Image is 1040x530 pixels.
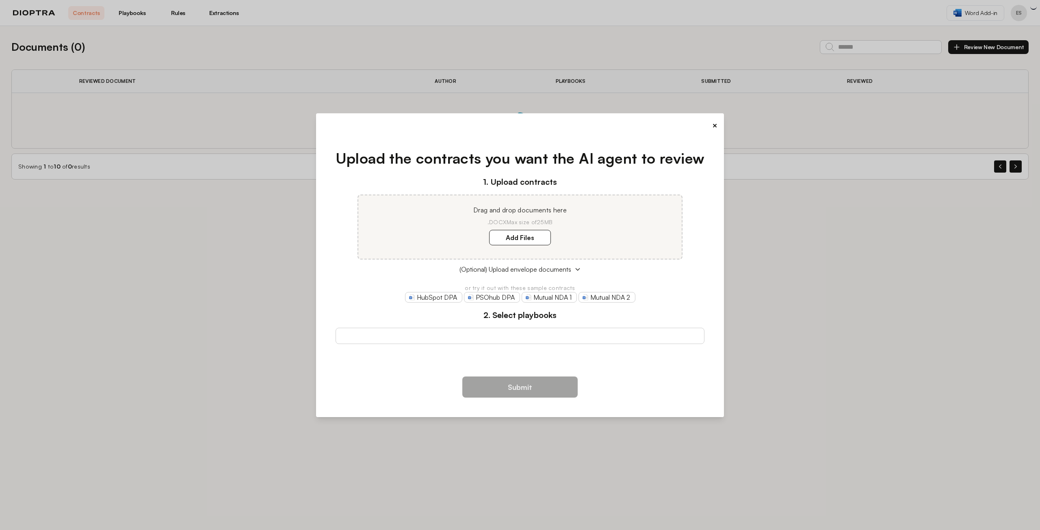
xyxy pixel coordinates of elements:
[405,292,462,303] a: HubSpot DPA
[462,376,578,398] button: Submit
[489,230,551,245] label: Add Files
[336,147,705,169] h1: Upload the contracts you want the AI agent to review
[578,292,635,303] a: Mutual NDA 2
[368,218,672,226] p: .DOCX Max size of 25MB
[368,205,672,215] p: Drag and drop documents here
[522,292,577,303] a: Mutual NDA 1
[336,309,705,321] h3: 2. Select playbooks
[464,292,520,303] a: PSOhub DPA
[336,284,705,292] p: or try it out with these sample contracts
[712,120,717,131] button: ×
[459,264,571,274] span: (Optional) Upload envelope documents
[336,264,705,274] button: (Optional) Upload envelope documents
[336,176,705,188] h3: 1. Upload contracts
